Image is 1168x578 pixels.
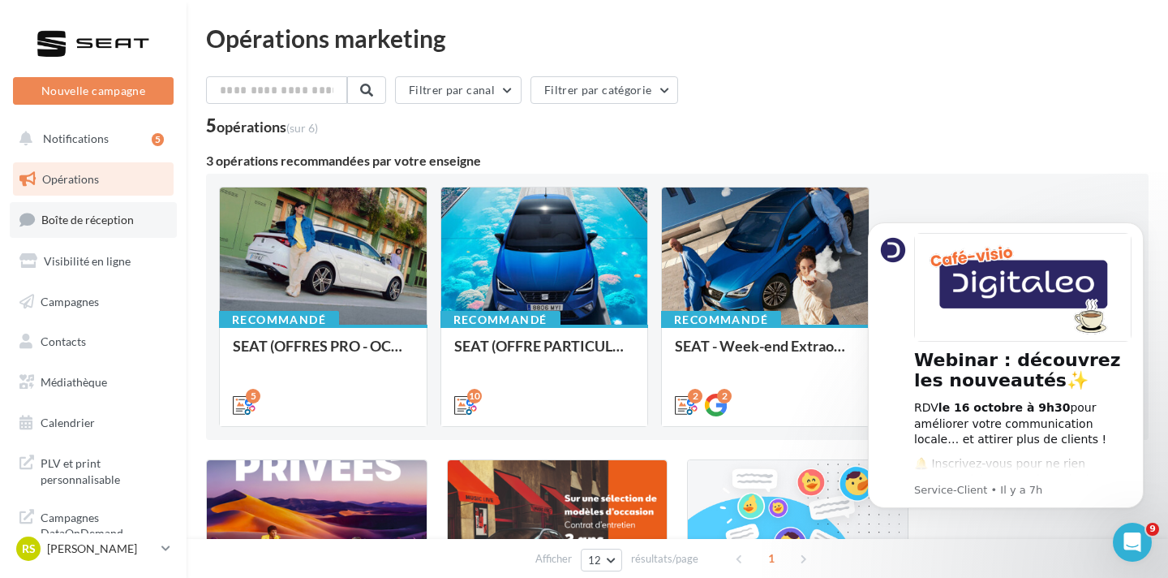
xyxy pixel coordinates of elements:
[581,549,622,572] button: 12
[10,365,177,399] a: Médiathèque
[10,285,177,319] a: Campagnes
[661,311,781,329] div: Recommandé
[206,117,318,135] div: 5
[758,546,784,572] span: 1
[41,294,99,308] span: Campagnes
[286,121,318,135] span: (sur 6)
[588,554,602,567] span: 12
[152,133,164,146] div: 5
[467,389,482,403] div: 10
[47,541,155,557] p: [PERSON_NAME]
[44,254,131,268] span: Visibilité en ligne
[42,172,99,186] span: Opérations
[22,541,36,557] span: RS
[1146,523,1159,536] span: 9
[1113,523,1152,562] iframe: Intercom live chat
[41,213,134,226] span: Boîte de réception
[10,500,177,548] a: Campagnes DataOnDemand
[454,338,635,370] div: SEAT (OFFRE PARTICULIER - OCT) - SOCIAL MEDIA
[631,551,698,567] span: résultats/page
[41,375,107,389] span: Médiathèque
[10,325,177,359] a: Contacts
[10,202,177,237] a: Boîte de réception
[10,446,177,494] a: PLV et print personnalisable
[10,122,170,156] button: Notifications 5
[530,76,678,104] button: Filtrer par catégorie
[41,452,167,487] span: PLV et print personnalisable
[10,244,177,278] a: Visibilité en ligne
[206,26,1149,50] div: Opérations marketing
[41,507,167,541] span: Campagnes DataOnDemand
[675,338,856,370] div: SEAT - Week-end Extraordinaire ([GEOGRAPHIC_DATA]) - OCTOBRE
[717,389,732,403] div: 2
[246,389,260,403] div: 5
[233,338,414,370] div: SEAT (OFFRES PRO - OCT) - SOCIAL MEDIA
[535,551,572,567] span: Afficher
[10,406,177,440] a: Calendrier
[13,77,174,105] button: Nouvelle campagne
[440,311,560,329] div: Recommandé
[41,334,86,348] span: Contacts
[41,416,95,429] span: Calendrier
[13,533,174,564] a: RS [PERSON_NAME]
[43,132,109,145] span: Notifications
[844,202,1168,570] iframe: Intercom notifications message
[217,119,318,134] div: opérations
[688,389,702,403] div: 2
[206,154,1149,167] div: 3 opérations recommandées par votre enseigne
[395,76,522,104] button: Filtrer par canal
[10,162,177,196] a: Opérations
[219,311,339,329] div: Recommandé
